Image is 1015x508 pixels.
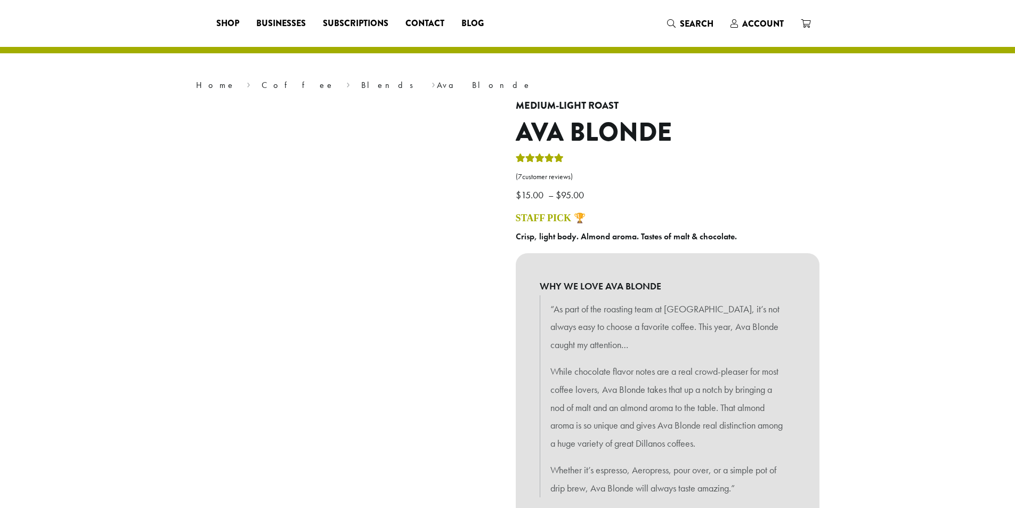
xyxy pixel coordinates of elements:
[550,300,785,354] p: “As part of the roasting team at [GEOGRAPHIC_DATA], it’s not always easy to choose a favorite cof...
[516,231,737,242] b: Crisp, light body. Almond aroma. Tastes of malt & chocolate.
[550,362,785,453] p: While chocolate flavor notes are a real crowd-pleaser for most coffee lovers, Ava Blonde takes th...
[516,213,586,223] a: STAFF PICK 🏆
[361,79,420,91] a: Blends
[247,75,250,92] span: ›
[516,117,819,148] h1: Ava Blonde
[248,15,314,32] a: Businesses
[196,79,236,91] a: Home
[314,15,397,32] a: Subscriptions
[453,15,492,32] a: Blog
[556,189,561,201] span: $
[550,461,785,497] p: Whether it’s espresso, Aeropress, pour over, or a simple pot of drip brew, Ava Blonde will always...
[548,189,554,201] span: –
[262,79,335,91] a: Coffee
[742,18,784,30] span: Account
[461,17,484,30] span: Blog
[680,18,713,30] span: Search
[556,189,587,201] bdi: 95.00
[432,75,435,92] span: ›
[516,189,546,201] bdi: 15.00
[722,15,792,33] a: Account
[405,17,444,30] span: Contact
[516,172,819,182] a: (7customer reviews)
[346,75,350,92] span: ›
[518,172,522,181] span: 7
[397,15,453,32] a: Contact
[516,100,819,112] h4: Medium-Light Roast
[216,17,239,30] span: Shop
[516,152,564,168] div: Rated 5.00 out of 5
[516,189,521,201] span: $
[196,79,819,92] nav: Breadcrumb
[659,15,722,33] a: Search
[540,277,795,295] b: WHY WE LOVE AVA BLONDE
[256,17,306,30] span: Businesses
[323,17,388,30] span: Subscriptions
[208,15,248,32] a: Shop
